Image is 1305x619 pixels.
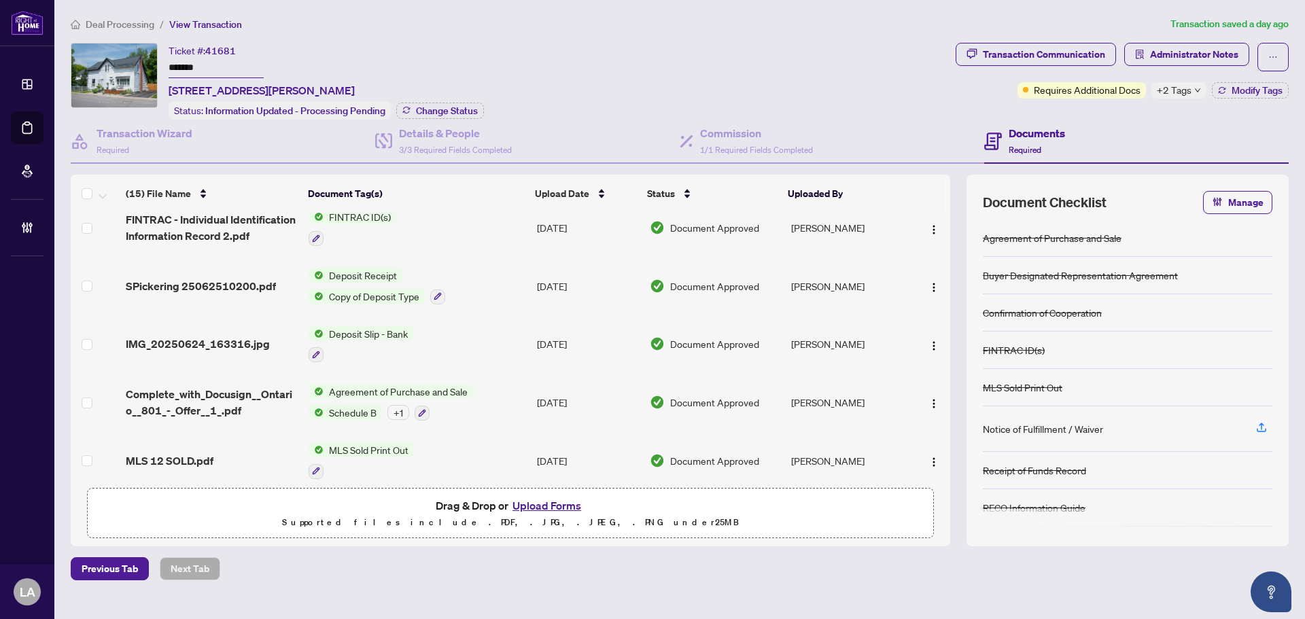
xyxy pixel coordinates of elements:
[71,43,157,107] img: IMG-X12228416_1.jpg
[1009,145,1041,155] span: Required
[126,211,298,244] span: FINTRAC - Individual Identification Information Record 2.pdf
[1135,50,1145,59] span: solution
[956,43,1116,66] button: Transaction Communication
[700,125,813,141] h4: Commission
[647,186,675,201] span: Status
[309,289,324,304] img: Status Icon
[309,384,324,399] img: Status Icon
[1268,52,1278,62] span: ellipsis
[396,103,484,119] button: Change Status
[88,489,933,539] span: Drag & Drop orUpload FormsSupported files include .PDF, .JPG, .JPEG, .PNG under25MB
[786,431,910,490] td: [PERSON_NAME]
[670,395,759,410] span: Document Approved
[160,16,164,32] li: /
[1251,571,1291,612] button: Open asap
[1228,192,1264,213] span: Manage
[309,442,414,479] button: Status IconMLS Sold Print Out
[928,398,939,409] img: Logo
[1170,16,1289,32] article: Transaction saved a day ago
[82,558,138,580] span: Previous Tab
[86,18,154,31] span: Deal Processing
[786,373,910,431] td: [PERSON_NAME]
[642,175,782,213] th: Status
[1157,82,1191,98] span: +2 Tags
[324,326,413,341] span: Deposit Slip - Bank
[387,405,409,420] div: + 1
[650,395,665,410] img: Document Status
[399,125,512,141] h4: Details & People
[302,175,530,213] th: Document Tag(s)
[169,18,242,31] span: View Transaction
[650,220,665,235] img: Document Status
[324,289,425,304] span: Copy of Deposit Type
[324,405,382,420] span: Schedule B
[205,105,385,117] span: Information Updated - Processing Pending
[535,186,589,201] span: Upload Date
[983,230,1121,245] div: Agreement of Purchase and Sale
[928,340,939,351] img: Logo
[928,457,939,467] img: Logo
[309,209,324,224] img: Status Icon
[309,209,396,246] button: Status IconFINTRAC ID(s)
[983,380,1062,395] div: MLS Sold Print Out
[71,20,80,29] span: home
[923,391,945,413] button: Logo
[700,145,813,155] span: 1/1 Required Fields Completed
[532,431,644,490] td: [DATE]
[324,209,396,224] span: FINTRAC ID(s)
[309,442,324,457] img: Status Icon
[1150,43,1238,65] span: Administrator Notes
[786,257,910,315] td: [PERSON_NAME]
[11,10,43,35] img: logo
[436,497,585,514] span: Drag & Drop or
[983,342,1045,357] div: FINTRAC ID(s)
[670,336,759,351] span: Document Approved
[1194,87,1201,94] span: down
[650,453,665,468] img: Document Status
[650,279,665,294] img: Document Status
[1124,43,1249,66] button: Administrator Notes
[399,145,512,155] span: 3/3 Required Fields Completed
[983,305,1102,320] div: Confirmation of Cooperation
[508,497,585,514] button: Upload Forms
[983,500,1085,515] div: RECO Information Guide
[1009,125,1065,141] h4: Documents
[126,336,270,352] span: IMG_20250624_163316.jpg
[532,315,644,374] td: [DATE]
[126,186,191,201] span: (15) File Name
[169,82,355,99] span: [STREET_ADDRESS][PERSON_NAME]
[160,557,220,580] button: Next Tab
[923,450,945,472] button: Logo
[1034,82,1141,97] span: Requires Additional Docs
[529,175,642,213] th: Upload Date
[120,175,302,213] th: (15) File Name
[923,217,945,238] button: Logo
[928,282,939,293] img: Logo
[416,106,478,116] span: Change Status
[650,336,665,351] img: Document Status
[309,384,473,421] button: Status IconAgreement of Purchase and SaleStatus IconSchedule B+1
[309,326,413,363] button: Status IconDeposit Slip - Bank
[205,45,236,57] span: 41681
[532,198,644,257] td: [DATE]
[126,386,298,419] span: Complete_with_Docusign__Ontario__801_-_Offer__1_.pdf
[786,315,910,374] td: [PERSON_NAME]
[786,198,910,257] td: [PERSON_NAME]
[1212,82,1289,99] button: Modify Tags
[983,463,1086,478] div: Receipt of Funds Record
[532,257,644,315] td: [DATE]
[1232,86,1283,95] span: Modify Tags
[97,125,192,141] h4: Transaction Wizard
[1203,191,1272,214] button: Manage
[983,421,1103,436] div: Notice of Fulfillment / Waiver
[324,442,414,457] span: MLS Sold Print Out
[670,220,759,235] span: Document Approved
[983,43,1105,65] div: Transaction Communication
[324,268,402,283] span: Deposit Receipt
[923,333,945,355] button: Logo
[309,268,445,304] button: Status IconDeposit ReceiptStatus IconCopy of Deposit Type
[928,224,939,235] img: Logo
[309,268,324,283] img: Status Icon
[97,145,129,155] span: Required
[71,557,149,580] button: Previous Tab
